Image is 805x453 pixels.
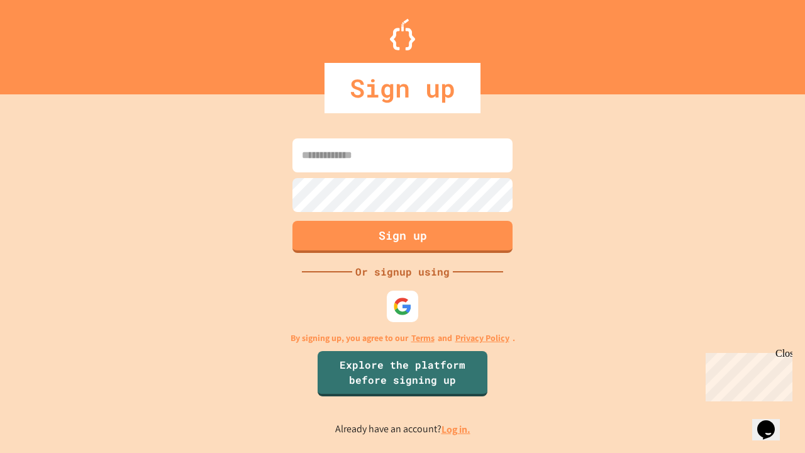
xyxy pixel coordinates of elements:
[352,264,453,279] div: Or signup using
[291,332,515,345] p: By signing up, you agree to our and .
[318,351,487,396] a: Explore the platform before signing up
[292,221,513,253] button: Sign up
[325,63,480,113] div: Sign up
[5,5,87,80] div: Chat with us now!Close
[455,332,509,345] a: Privacy Policy
[701,348,792,401] iframe: chat widget
[390,19,415,50] img: Logo.svg
[411,332,435,345] a: Terms
[335,422,470,437] p: Already have an account?
[441,423,470,436] a: Log in.
[752,403,792,440] iframe: chat widget
[393,297,412,316] img: google-icon.svg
